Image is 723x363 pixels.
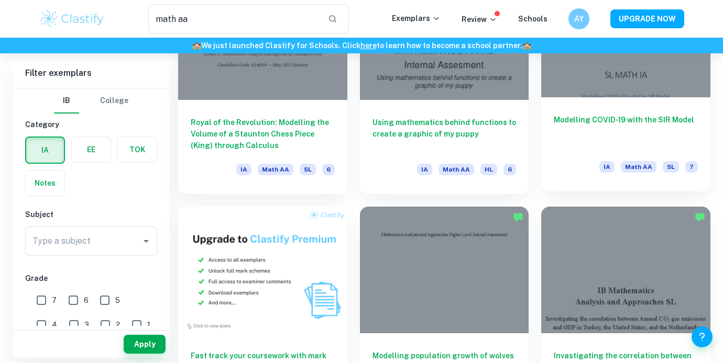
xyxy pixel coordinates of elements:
button: AY [568,8,589,29]
span: 🏫 [192,41,201,50]
span: Math AA [621,161,656,173]
img: Thumbnail [178,207,347,333]
h6: We just launched Clastify for Schools. Click to learn how to become a school partner. [2,40,721,51]
a: Schools [518,15,547,23]
button: UPGRADE NOW [610,9,684,28]
h6: Grade [25,273,157,284]
h6: AY [573,13,585,25]
p: Exemplars [392,13,441,24]
span: 6 [503,164,516,175]
span: IA [236,164,251,175]
span: Math AA [439,164,474,175]
span: Math AA [258,164,293,175]
button: Apply [124,335,166,354]
span: IA [599,161,615,173]
span: 3 [84,319,89,331]
div: Filter type choice [54,88,128,114]
span: HL [480,164,497,175]
h6: Subject [25,209,157,220]
span: 4 [52,319,57,331]
button: Notes [26,171,64,196]
img: Clastify logo [39,8,105,29]
span: 6 [322,164,335,175]
span: 7 [52,294,57,306]
span: 🏫 [522,41,531,50]
h6: Filter exemplars [13,59,170,88]
h6: Royal of the Revolution: Modelling the Volume of a Staunton Chess Piece (King) through Calculus [191,117,335,151]
a: here [360,41,377,50]
span: 5 [115,294,120,306]
button: IB [54,88,79,114]
span: 2 [116,319,120,331]
button: College [100,88,128,114]
span: SL [300,164,316,175]
h6: Category [25,119,157,130]
button: IA [26,138,64,163]
button: EE [72,137,111,162]
button: Open [139,234,154,248]
button: TOK [118,137,157,162]
span: 1 [147,319,150,331]
span: SL [663,161,679,173]
input: Search for any exemplars... [148,4,320,33]
h6: Modelling COVID-19 with the SIR Model [554,114,698,149]
button: Help and Feedback [692,326,713,347]
span: 6 [84,294,89,306]
img: Marked [513,212,523,222]
span: 7 [685,161,698,173]
img: Marked [695,212,705,222]
p: Review [462,14,497,25]
h6: Using mathematics behind functions to create a graphic of my puppy [373,117,517,151]
span: IA [417,164,432,175]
